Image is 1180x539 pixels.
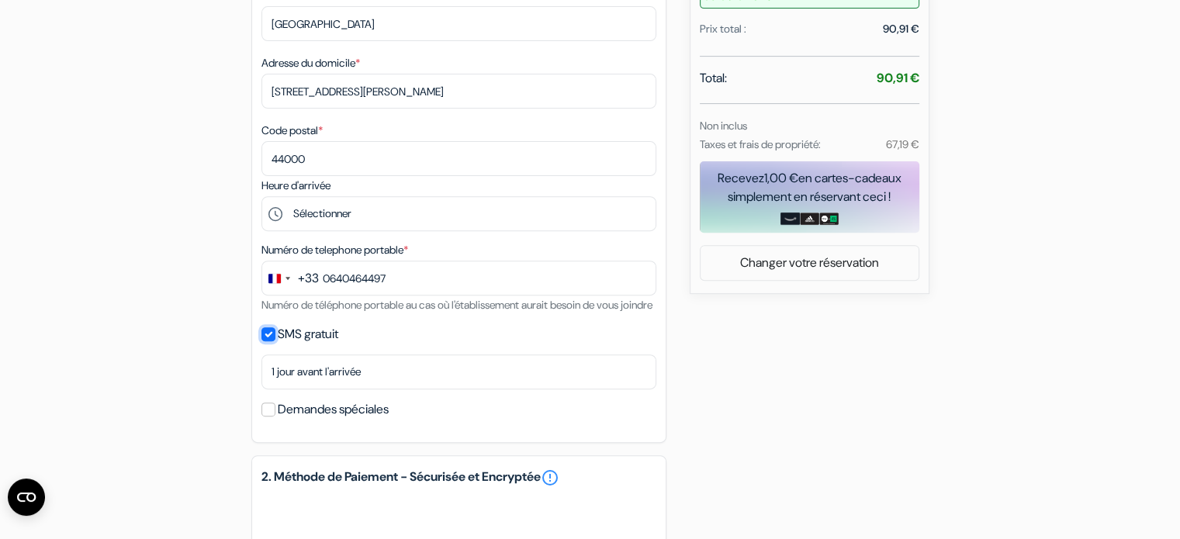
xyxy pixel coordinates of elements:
[885,137,919,151] small: 67,19 €
[700,119,747,133] small: Non inclus
[764,170,798,186] span: 1,00 €
[261,261,656,295] input: 6 12 34 56 78
[701,248,919,278] a: Changer votre réservation
[278,399,389,420] label: Demandes spéciales
[262,261,319,295] button: Change country, selected France (+33)
[883,21,919,37] div: 90,91 €
[700,21,746,37] div: Prix total :
[261,55,360,71] label: Adresse du domicile
[800,212,819,225] img: adidas-card.png
[8,479,45,516] button: Ouvrir le widget CMP
[877,70,919,86] strong: 90,91 €
[278,323,338,345] label: SMS gratuit
[261,178,330,194] label: Heure d'arrivée
[819,212,839,225] img: uber-uber-eats-card.png
[298,269,319,288] div: +33
[261,123,323,139] label: Code postal
[261,298,652,312] small: Numéro de téléphone portable au cas où l'établissement aurait besoin de vous joindre
[700,137,821,151] small: Taxes et frais de propriété:
[261,242,408,258] label: Numéro de telephone portable
[700,169,919,206] div: Recevez en cartes-cadeaux simplement en réservant ceci !
[780,212,800,225] img: amazon-card-no-text.png
[700,69,727,88] span: Total:
[261,468,656,487] h5: 2. Méthode de Paiement - Sécurisée et Encryptée
[541,468,559,487] a: error_outline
